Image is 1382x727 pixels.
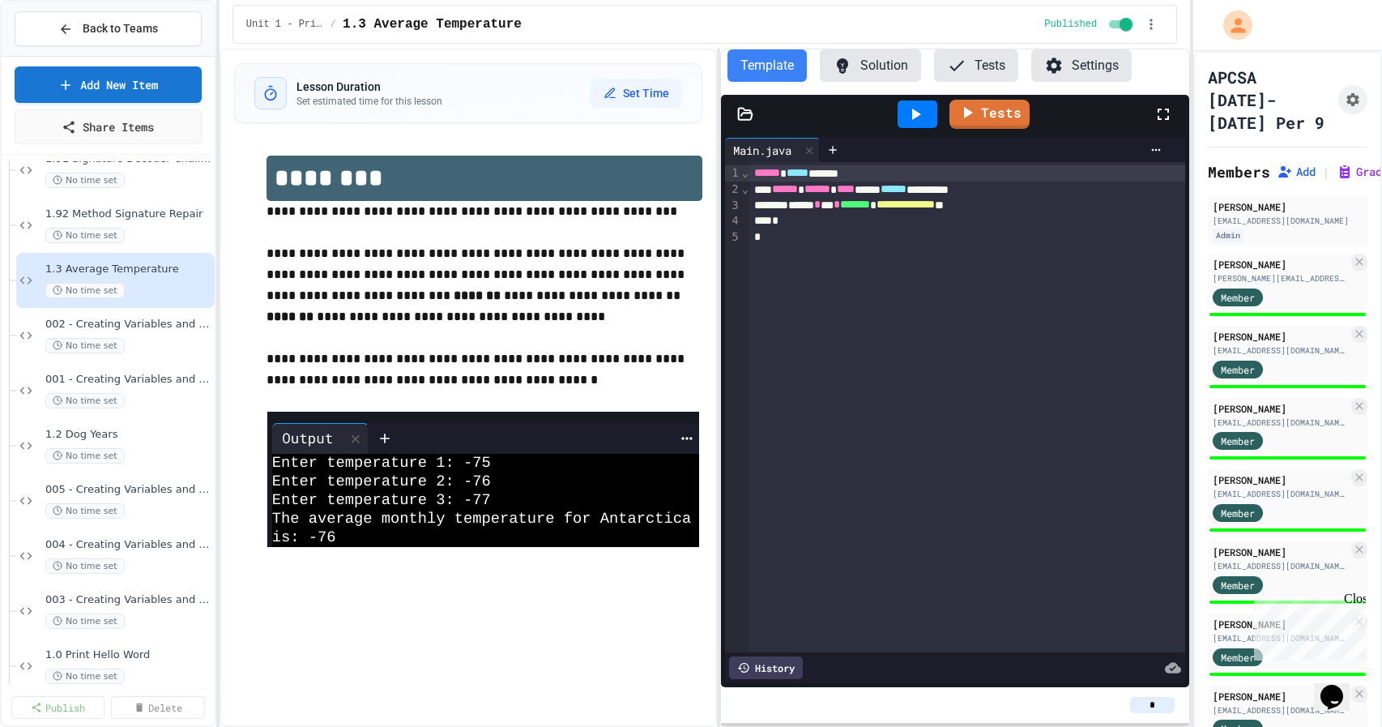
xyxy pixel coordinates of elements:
span: No time set [45,614,125,629]
div: [EMAIL_ADDRESS][DOMAIN_NAME] [1213,704,1348,716]
h1: APCSA [DATE]-[DATE] Per 9 [1208,66,1332,134]
span: 005 - Creating Variables and Printing 5 [45,483,211,497]
div: [PERSON_NAME] [1213,401,1348,416]
span: No time set [45,558,125,574]
span: Member [1221,434,1255,448]
div: [EMAIL_ADDRESS][DOMAIN_NAME] [1213,344,1348,357]
span: Member [1221,650,1255,665]
a: Share Items [15,109,202,144]
div: [PERSON_NAME] [1213,473,1348,487]
button: Settings [1031,49,1132,82]
div: [PERSON_NAME] [1213,617,1348,631]
span: 1.0 Print Hello Word [45,648,211,662]
span: Member [1221,506,1255,520]
span: Fold line [741,166,749,179]
span: 1.2 Dog Years [45,428,211,442]
div: [PERSON_NAME] [1213,199,1363,214]
div: My Account [1206,6,1256,44]
span: Unit 1 - Printing & Primitive Types [246,18,324,31]
span: Member [1221,578,1255,592]
span: 1.3 Average Temperature [45,263,211,276]
h3: Lesson Duration [296,79,442,95]
a: Tests [949,100,1030,129]
span: No time set [45,503,125,519]
div: Main.java [725,138,820,162]
button: Tests [934,49,1018,82]
button: Assignment Settings [1338,85,1367,114]
span: No time set [45,338,125,353]
span: Fold line [741,182,749,195]
div: History [729,656,803,679]
span: Published [1044,18,1097,31]
div: [EMAIL_ADDRESS][DOMAIN_NAME] [1213,560,1348,572]
div: Admin [1213,229,1243,242]
a: Delete [111,696,204,719]
span: 001 - Creating Variables and Printing 1 [45,373,211,387]
span: Member [1221,290,1255,305]
span: No time set [45,393,125,408]
span: No time set [45,448,125,464]
div: [EMAIL_ADDRESS][DOMAIN_NAME] [1213,215,1363,227]
span: No time set [45,228,125,243]
div: [PERSON_NAME] [1213,329,1348,344]
span: Member [1221,362,1255,377]
span: 1.3 Average Temperature [343,15,522,34]
span: 002 - Creating Variables and Printing 2 [45,318,211,331]
span: No time set [45,283,125,298]
div: 1 [725,165,741,182]
span: Back to Teams [83,20,158,37]
a: Publish [11,696,105,719]
div: 3 [725,198,741,214]
button: Back to Teams [15,11,202,46]
span: No time set [45,173,125,188]
div: [PERSON_NAME] [1213,257,1348,272]
div: Main.java [725,142,800,159]
div: 4 [725,213,741,229]
div: [EMAIL_ADDRESS][DOMAIN_NAME] [1213,417,1348,429]
div: 2 [725,182,741,198]
button: Template [727,49,807,82]
div: Chat with us now!Close [6,6,112,103]
div: 5 [725,229,741,246]
button: Solution [820,49,921,82]
button: Add [1277,164,1316,180]
iframe: chat widget [1314,662,1366,711]
div: [EMAIL_ADDRESS][DOMAIN_NAME] [1213,488,1348,500]
span: 003 - Creating Variables and Printing 3 [45,593,211,607]
div: Content is published and visible to students [1044,15,1136,34]
a: Add New Item [15,66,202,103]
div: [PERSON_NAME][EMAIL_ADDRESS][DOMAIN_NAME] [1213,272,1348,284]
span: / [331,18,336,31]
span: 004 - Creating Variables and Printing 4 [45,538,211,552]
iframe: chat widget [1248,592,1366,661]
div: [EMAIL_ADDRESS][DOMAIN_NAME] [1213,632,1348,644]
span: | [1322,162,1330,182]
span: 1.92 Method Signature Repair [45,207,211,221]
div: [PERSON_NAME] [1213,689,1348,703]
h2: Members [1208,160,1270,183]
p: Set estimated time for this lesson [296,95,442,108]
div: [PERSON_NAME] [1213,545,1348,559]
button: Set Time [591,79,682,108]
span: No time set [45,669,125,684]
